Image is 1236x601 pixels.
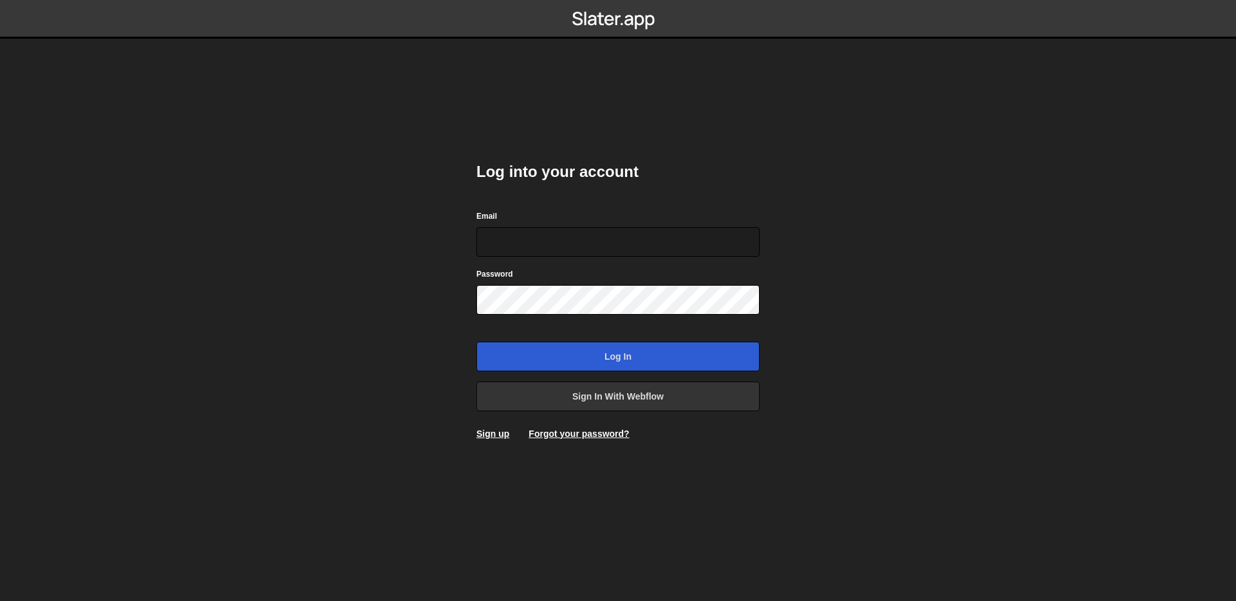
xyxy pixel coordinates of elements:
[476,210,497,223] label: Email
[476,342,760,371] input: Log in
[476,429,509,439] a: Sign up
[476,162,760,182] h2: Log into your account
[476,382,760,411] a: Sign in with Webflow
[476,268,513,281] label: Password
[529,429,629,439] a: Forgot your password?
